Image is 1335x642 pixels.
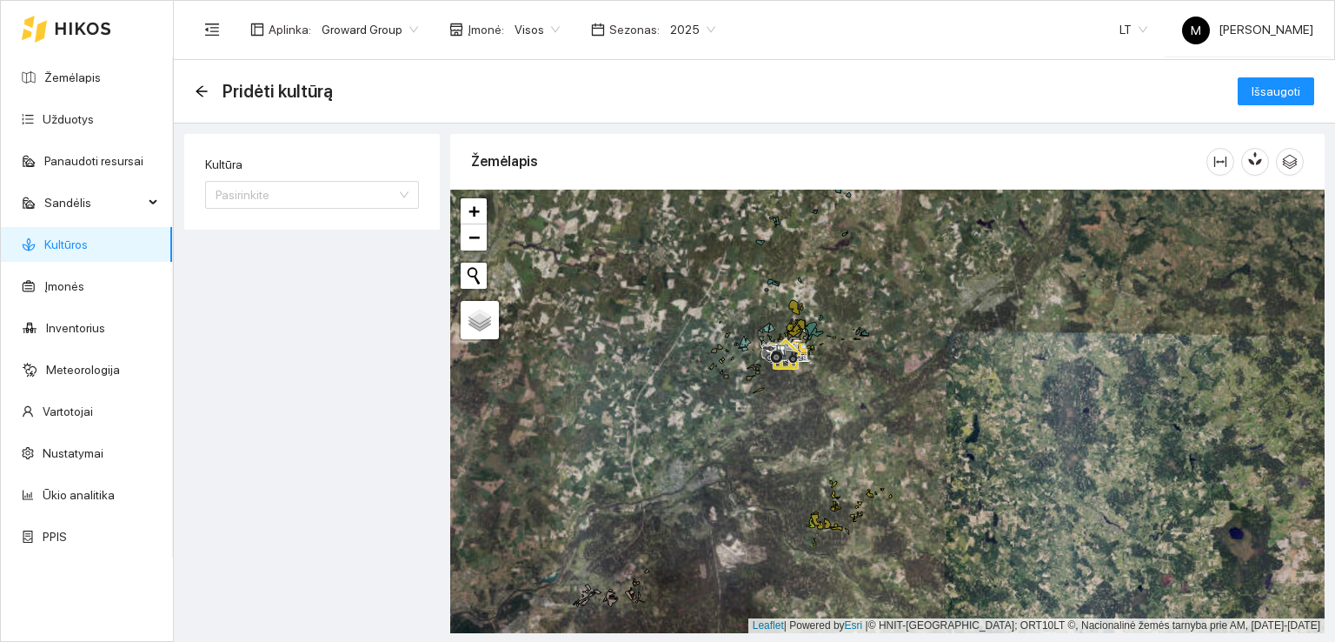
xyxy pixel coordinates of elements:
[1207,155,1233,169] span: column-width
[269,20,311,39] span: Aplinka :
[471,137,1206,186] div: Žemėlapis
[1206,148,1234,176] button: column-width
[322,17,418,43] span: Groward Group
[222,77,333,105] span: Pridėti kultūrą
[866,619,868,632] span: |
[515,17,560,43] span: Visos
[44,154,143,168] a: Panaudoti resursai
[845,619,863,632] a: Esri
[461,224,487,251] a: Zoom out
[1191,17,1201,44] span: M
[46,321,105,335] a: Inventorius
[591,23,605,37] span: calendar
[449,23,463,37] span: shop
[195,84,209,99] div: Atgal
[468,20,504,39] span: Įmonė :
[43,530,67,544] a: PPIS
[44,279,84,293] a: Įmonės
[43,446,103,460] a: Nustatymai
[748,619,1325,633] div: | Powered by © HNIT-[GEOGRAPHIC_DATA]; ORT10LT ©, Nacionalinė žemės tarnyba prie AM, [DATE]-[DATE]
[609,20,660,39] span: Sezonas :
[43,488,115,502] a: Ūkio analitika
[468,226,480,248] span: −
[250,23,264,37] span: layout
[1119,17,1147,43] span: LT
[468,200,480,222] span: +
[43,405,93,418] a: Vartotojai
[753,619,784,632] a: Leaflet
[195,12,229,47] button: menu-fold
[461,263,487,289] button: Initiate a new search
[1182,23,1313,37] span: [PERSON_NAME]
[670,17,715,43] span: 2025
[204,22,220,37] span: menu-fold
[461,198,487,224] a: Zoom in
[195,84,209,98] span: arrow-left
[44,185,143,220] span: Sandėlis
[1252,82,1300,101] span: Išsaugoti
[44,70,101,84] a: Žemėlapis
[46,363,120,377] a: Meteorologija
[43,112,94,126] a: Užduotys
[216,182,396,208] input: Kultūra
[461,301,499,339] a: Layers
[205,156,242,174] label: Kultūra
[44,237,88,251] a: Kultūros
[1238,77,1314,105] button: Išsaugoti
